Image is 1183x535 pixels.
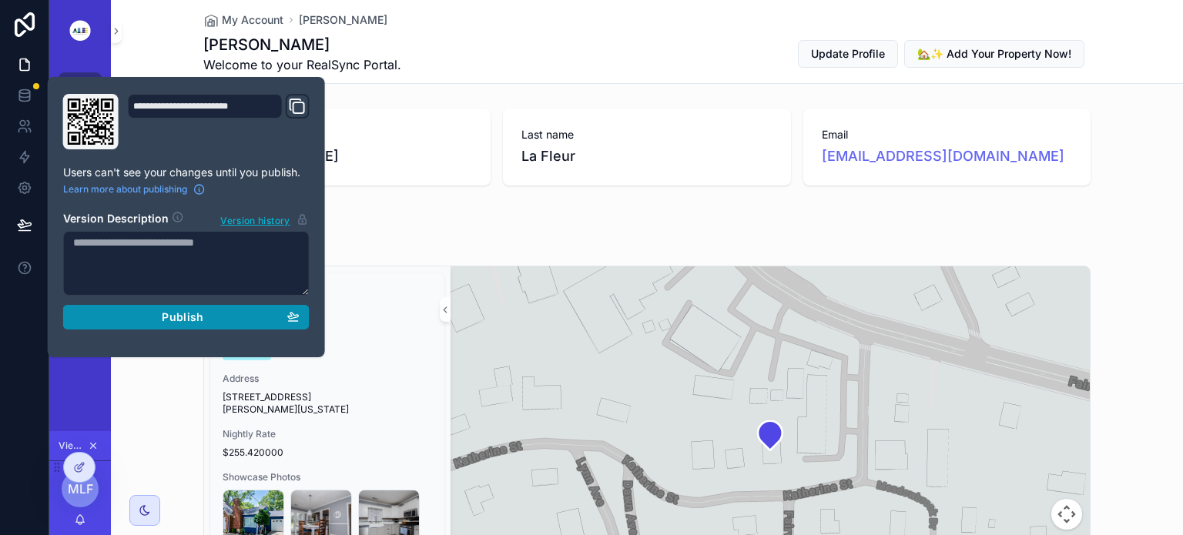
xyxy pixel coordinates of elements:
span: Address [223,373,432,385]
span: $255.420000 [223,446,432,459]
span: Learn more about publishing [63,183,187,196]
button: 🏡✨ Add Your Property Now! [904,40,1084,68]
span: Welcome to your RealSync Portal. [203,55,401,74]
span: Hunniebee Cottage [223,303,432,316]
button: Publish [63,305,310,329]
span: Viewing as [PERSON_NAME] [59,440,85,452]
span: [STREET_ADDRESS][PERSON_NAME][US_STATE] [223,391,432,416]
span: Version history [220,212,290,227]
button: Version history [220,211,309,228]
h1: [PERSON_NAME] [203,34,401,55]
span: Nightly Rate [223,428,432,440]
button: Map camera controls [1051,499,1082,530]
img: App logo [59,20,102,42]
a: [EMAIL_ADDRESS][DOMAIN_NAME] [822,145,1064,167]
h2: Version Description [63,211,169,228]
span: First name [222,127,472,142]
a: My Account [203,12,283,28]
span: La Fleur [521,145,772,167]
div: scrollable content [49,62,111,243]
span: Email [822,127,1072,142]
span: My Account [222,12,283,28]
a: Learn more about publishing [63,183,206,196]
span: Showcase Photos [223,471,432,483]
span: Occupancy Status [223,328,432,340]
a: [PERSON_NAME] [299,12,387,28]
span: 🏡✨ Add Your Property Now! [917,46,1071,62]
p: Users can't see your changes until you publish. [63,165,310,180]
button: Update Profile [798,40,898,68]
span: Update Profile [811,46,885,62]
div: Domain and Custom Link [128,94,310,149]
span: Last name [521,127,772,142]
span: Publish [162,310,203,324]
span: Title [223,285,432,297]
span: MLF [68,480,93,498]
span: [PERSON_NAME] [222,145,472,167]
